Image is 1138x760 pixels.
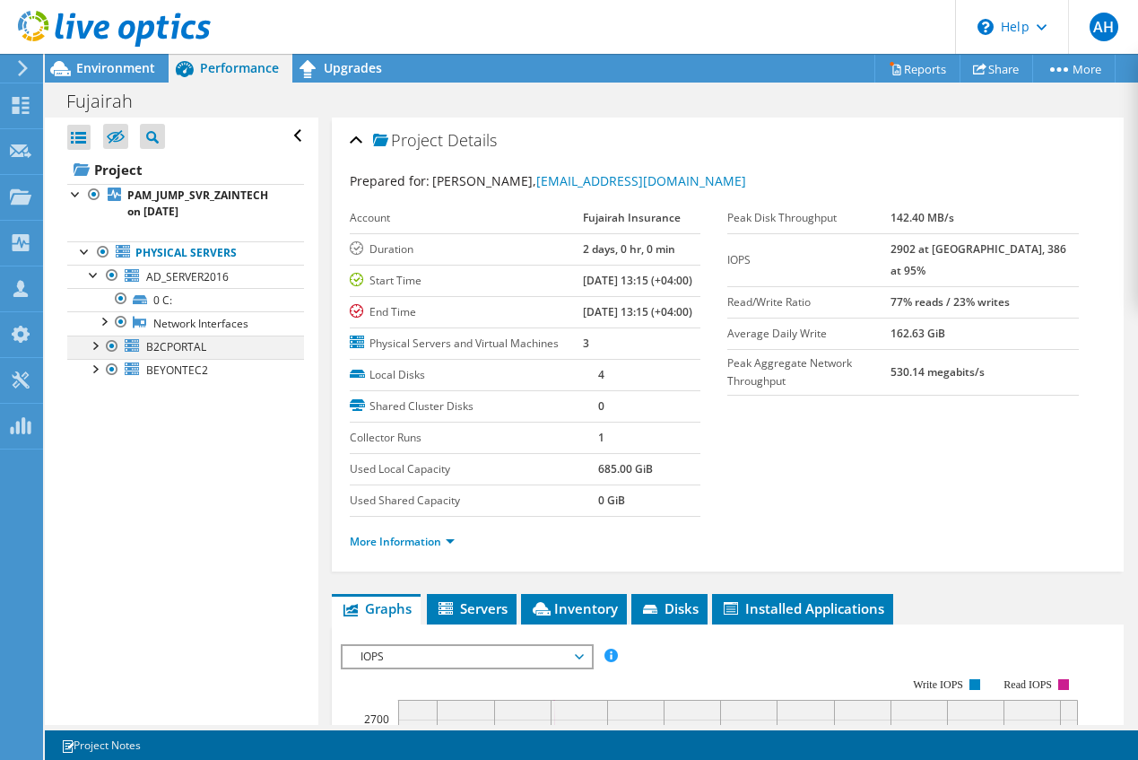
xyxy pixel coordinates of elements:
a: Share [960,55,1033,83]
span: Servers [436,599,508,617]
span: Performance [200,59,279,76]
a: Network Interfaces [67,311,304,335]
label: Account [350,209,584,227]
b: [DATE] 13:15 (+04:00) [583,273,692,288]
b: 685.00 GiB [598,461,653,476]
label: Prepared for: [350,172,430,189]
b: 0 [598,398,604,414]
label: End Time [350,303,584,321]
b: 77% reads / 23% writes [890,294,1010,310]
span: Upgrades [324,59,382,76]
a: AD_SERVER2016 [67,265,304,288]
label: IOPS [727,251,890,269]
span: B2CPORTAL [146,339,206,354]
label: Peak Aggregate Network Throughput [727,354,890,390]
a: Project [67,155,304,184]
b: 1 [598,430,604,445]
a: 0 C: [67,288,304,311]
span: Disks [640,599,699,617]
label: Used Shared Capacity [350,492,598,510]
label: Collector Runs [350,429,598,447]
span: Inventory [530,599,618,617]
a: More [1032,55,1116,83]
svg: \n [977,19,994,35]
text: 2700 [364,712,389,727]
a: B2CPORTAL [67,336,304,359]
b: 2 days, 0 hr, 0 min [583,241,675,257]
label: Physical Servers and Virtual Machines [350,335,584,353]
a: Physical Servers [67,241,304,265]
b: 3 [583,336,589,351]
a: BEYONTEC2 [67,359,304,382]
b: 142.40 MB/s [890,210,954,225]
b: 0 GiB [598,493,625,508]
b: PAM_JUMP_SVR_ZAINTECH on [DATE] [127,188,268,219]
label: Used Local Capacity [350,460,598,478]
b: 4 [598,367,604,382]
span: AH [1090,13,1118,41]
b: [DATE] 13:15 (+04:00) [583,304,692,319]
h1: Fujairah [58,92,161,111]
b: Fujairah Insurance [583,210,681,225]
a: PAM_JUMP_SVR_ZAINTECH on [DATE] [67,184,304,223]
a: More Information [350,534,455,549]
a: Reports [874,55,960,83]
span: BEYONTEC2 [146,363,208,378]
span: Installed Applications [721,599,884,617]
span: Details [447,129,497,151]
a: Project Notes [48,734,153,756]
span: [PERSON_NAME], [432,172,746,189]
span: Environment [76,59,155,76]
label: Local Disks [350,366,598,384]
span: Graphs [341,599,412,617]
text: Write IOPS [913,678,963,691]
b: 530.14 megabits/s [890,364,985,380]
label: Peak Disk Throughput [727,209,890,227]
label: Read/Write Ratio [727,293,890,311]
span: Project [373,132,443,150]
span: IOPS [352,646,582,668]
b: 2902 at [GEOGRAPHIC_DATA], 386 at 95% [890,241,1066,278]
label: Duration [350,240,584,258]
a: [EMAIL_ADDRESS][DOMAIN_NAME] [536,172,746,189]
label: Average Daily Write [727,325,890,343]
b: 162.63 GiB [890,326,945,341]
label: Start Time [350,272,584,290]
text: Read IOPS [1003,678,1052,691]
label: Shared Cluster Disks [350,397,598,415]
span: AD_SERVER2016 [146,269,229,284]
